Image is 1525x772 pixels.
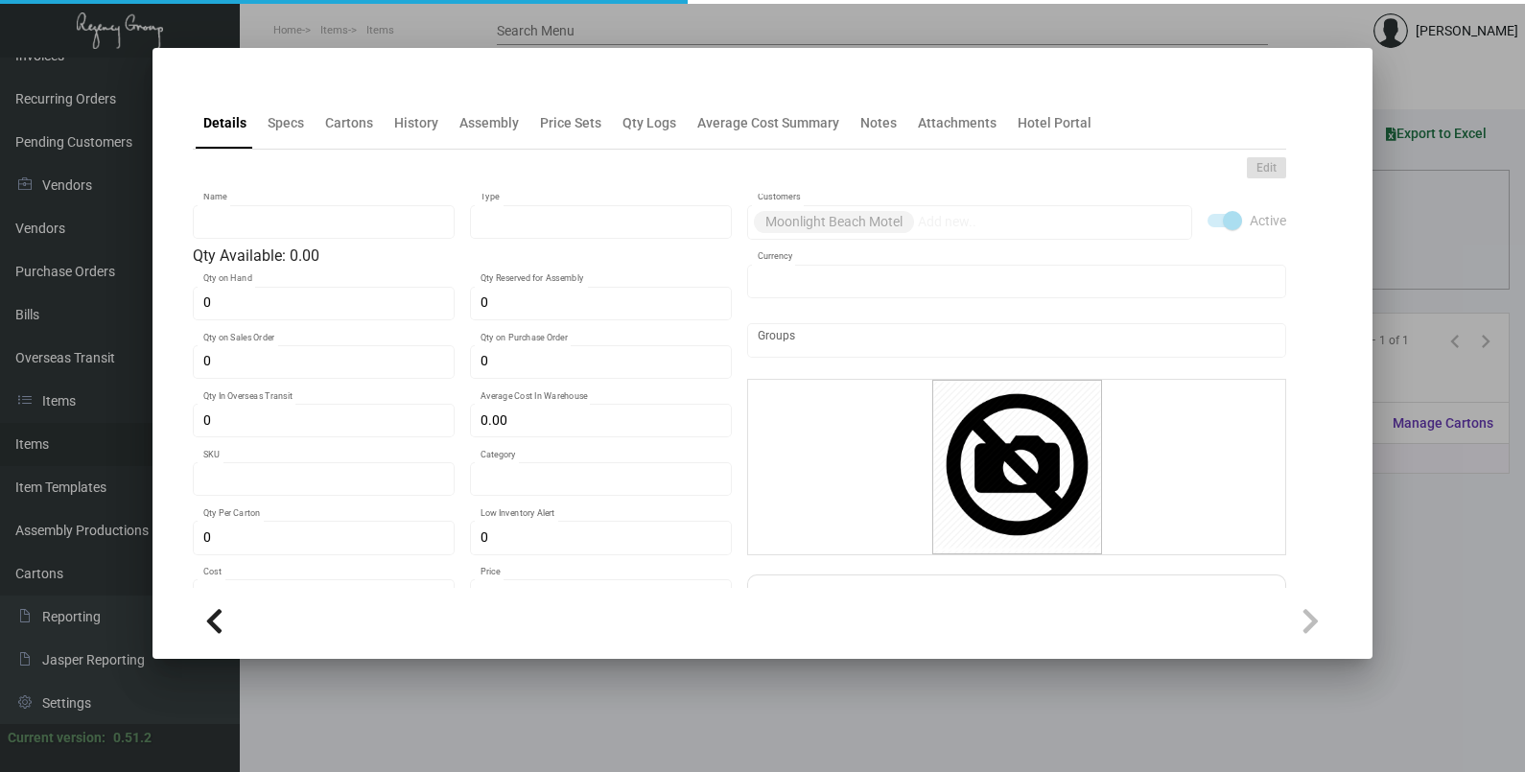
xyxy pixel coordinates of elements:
[113,728,152,748] div: 0.51.2
[203,113,246,133] div: Details
[860,113,897,133] div: Notes
[193,245,732,268] div: Qty Available: 0.00
[622,113,676,133] div: Qty Logs
[1247,157,1286,178] button: Edit
[268,113,304,133] div: Specs
[1250,209,1286,232] span: Active
[697,113,839,133] div: Average Cost Summary
[918,215,1183,230] input: Add new..
[540,113,601,133] div: Price Sets
[754,211,914,233] mat-chip: Moonlight Beach Motel
[918,113,997,133] div: Attachments
[394,113,438,133] div: History
[1018,113,1091,133] div: Hotel Portal
[459,113,519,133] div: Assembly
[1256,160,1277,176] span: Edit
[325,113,373,133] div: Cartons
[8,728,106,748] div: Current version:
[758,333,1277,348] input: Add new..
